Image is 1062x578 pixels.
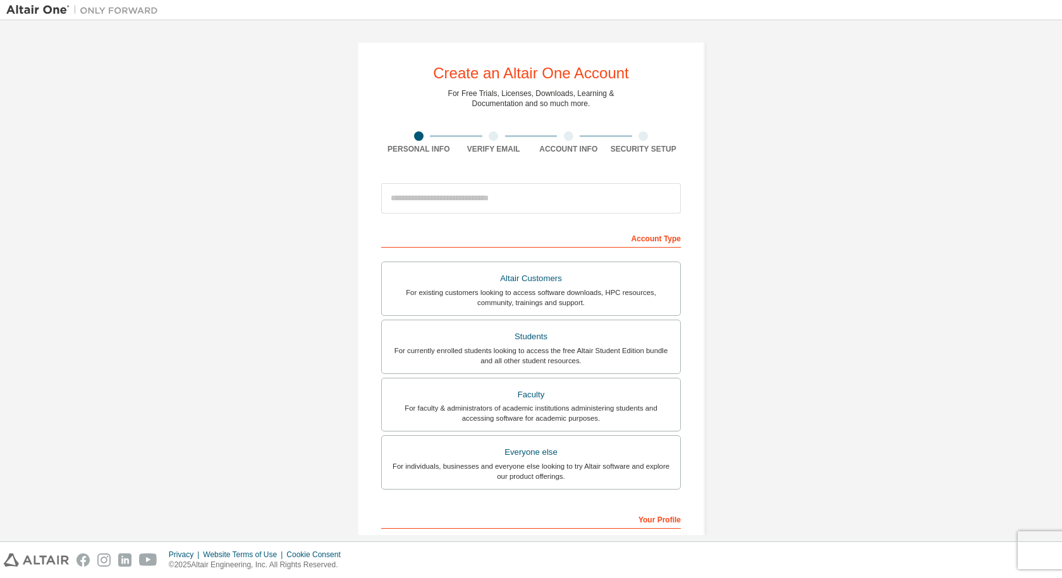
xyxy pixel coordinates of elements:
[448,88,614,109] div: For Free Trials, Licenses, Downloads, Learning & Documentation and so much more.
[606,144,681,154] div: Security Setup
[203,550,286,560] div: Website Terms of Use
[389,386,673,404] div: Faculty
[118,553,131,567] img: linkedin.svg
[139,553,157,567] img: youtube.svg
[389,328,673,346] div: Students
[169,560,348,570] p: © 2025 Altair Engineering, Inc. All Rights Reserved.
[389,287,673,308] div: For existing customers looking to access software downloads, HPC resources, community, trainings ...
[433,66,629,81] div: Create an Altair One Account
[97,553,111,567] img: instagram.svg
[381,509,681,529] div: Your Profile
[456,144,532,154] div: Verify Email
[389,403,673,423] div: For faculty & administrators of academic institutions administering students and accessing softwa...
[381,144,456,154] div: Personal Info
[389,461,673,481] div: For individuals, businesses and everyone else looking to try Altair software and explore our prod...
[76,553,90,567] img: facebook.svg
[381,227,681,248] div: Account Type
[169,550,203,560] div: Privacy
[389,346,673,366] div: For currently enrolled students looking to access the free Altair Student Edition bundle and all ...
[389,270,673,287] div: Altair Customers
[6,4,164,16] img: Altair One
[4,553,69,567] img: altair_logo.svg
[531,144,606,154] div: Account Info
[389,443,673,461] div: Everyone else
[286,550,348,560] div: Cookie Consent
